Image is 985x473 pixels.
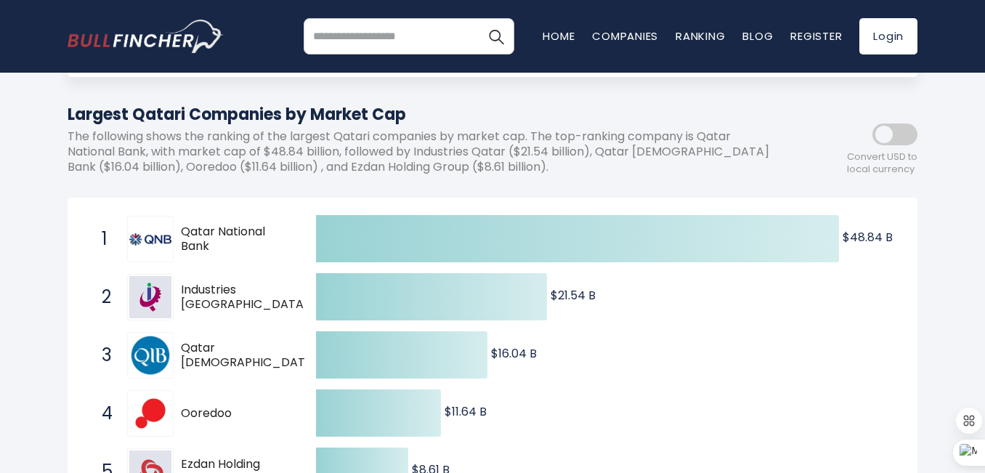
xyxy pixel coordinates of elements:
span: Qatar National Bank [181,225,291,255]
a: Home [543,28,575,44]
a: Blog [742,28,773,44]
img: Qatar National Bank [129,233,171,246]
span: Qatar [DEMOGRAPHIC_DATA] Bank [181,341,318,371]
span: Industries [GEOGRAPHIC_DATA] [181,283,309,313]
text: $21.54 B [551,287,596,304]
span: Convert USD to local currency [847,151,917,176]
img: Industries Qatar [129,276,171,318]
a: Ranking [676,28,725,44]
h1: Largest Qatari Companies by Market Cap [68,102,787,126]
button: Search [478,18,514,54]
span: 3 [94,343,109,368]
p: The following shows the ranking of the largest Qatari companies by market cap. The top-ranking co... [68,129,787,174]
text: $48.84 B [843,229,893,246]
a: Register [790,28,842,44]
span: 4 [94,401,109,426]
a: Go to homepage [68,20,224,53]
a: Login [859,18,917,54]
img: Qatar Islamic Bank [129,334,171,376]
img: Ooredoo [129,392,171,434]
span: 1 [94,227,109,251]
a: Companies [592,28,658,44]
span: Ooredoo [181,406,291,421]
text: $16.04 B [491,345,537,362]
img: bullfincher logo [68,20,224,53]
span: 2 [94,285,109,310]
text: $11.64 B [445,403,487,420]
